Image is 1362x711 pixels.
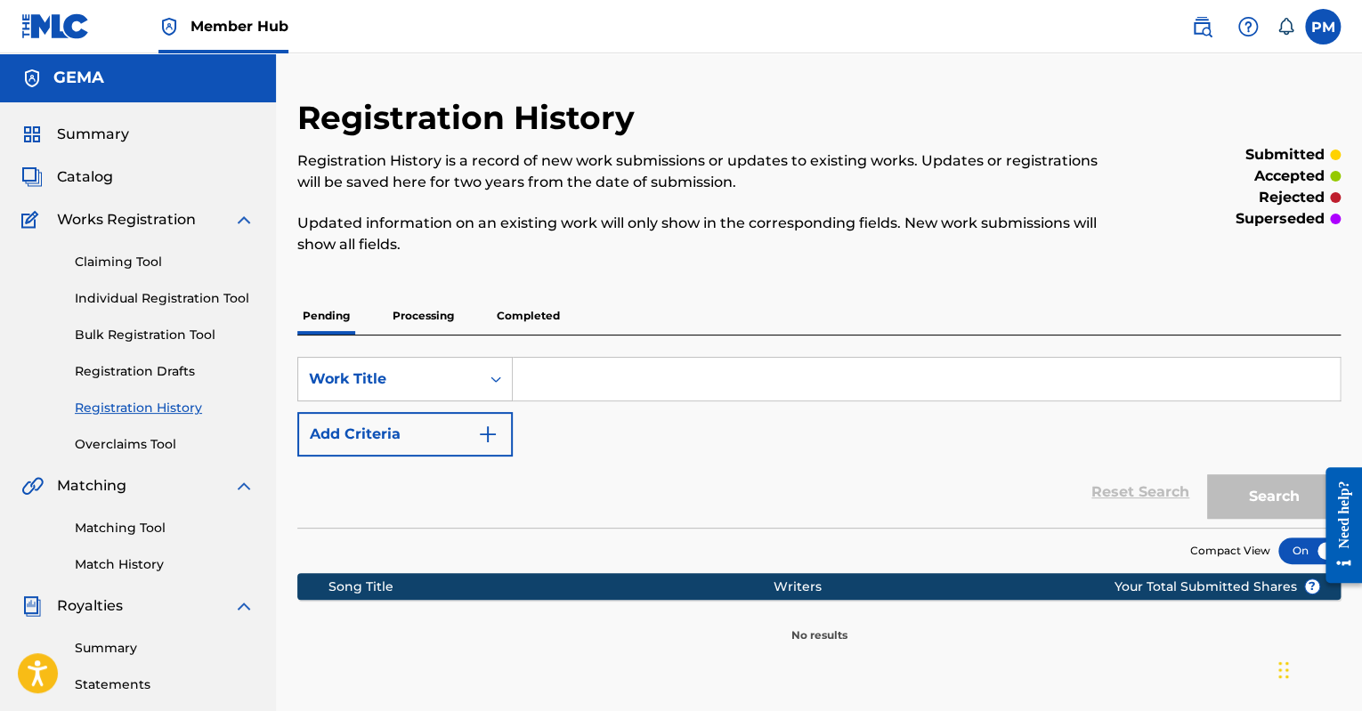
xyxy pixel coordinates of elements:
img: expand [233,209,255,230]
img: expand [233,595,255,617]
h2: Registration History [297,98,644,138]
div: Work Title [309,368,469,390]
a: Match History [75,555,255,574]
p: Processing [387,297,459,335]
span: Your Total Submitted Shares [1115,578,1320,596]
a: Overclaims Tool [75,435,255,454]
iframe: Chat Widget [1273,626,1362,711]
p: superseded [1236,208,1325,230]
a: Claiming Tool [75,253,255,271]
div: User Menu [1305,9,1341,44]
p: submitted [1245,144,1325,166]
img: Summary [21,124,43,145]
a: CatalogCatalog [21,166,113,188]
img: Top Rightsholder [158,16,180,37]
span: Summary [57,124,129,145]
span: ? [1305,579,1319,594]
form: Search Form [297,357,1341,528]
iframe: Resource Center [1312,454,1362,597]
p: rejected [1259,187,1325,208]
div: Writers [774,578,1170,596]
div: Ziehen [1278,643,1289,697]
p: Completed [491,297,565,335]
img: search [1191,16,1212,37]
span: Works Registration [57,209,196,230]
img: help [1237,16,1259,37]
a: Registration History [75,399,255,417]
img: 9d2ae6d4665cec9f34b9.svg [477,424,499,445]
a: Statements [75,675,255,694]
div: Help [1230,9,1266,44]
img: Royalties [21,595,43,617]
a: SummarySummary [21,124,129,145]
a: Summary [75,639,255,658]
img: MLC Logo [21,13,90,39]
button: Add Criteria [297,412,513,456]
img: Accounts [21,68,43,89]
a: Bulk Registration Tool [75,326,255,344]
div: Notifications [1277,18,1294,36]
a: Registration Drafts [75,362,255,381]
span: Compact View [1190,543,1270,559]
span: Catalog [57,166,113,188]
span: Matching [57,475,126,497]
span: Member Hub [191,16,288,36]
p: No results [791,606,847,643]
h5: GEMA [53,68,104,88]
span: Royalties [57,595,123,617]
img: Works Registration [21,209,45,230]
a: Individual Registration Tool [75,289,255,308]
p: accepted [1254,166,1325,187]
a: Matching Tool [75,519,255,537]
img: Catalog [21,166,43,188]
div: Song Title [328,578,774,596]
p: Pending [297,297,355,335]
img: Matching [21,475,44,497]
img: expand [233,475,255,497]
div: Chat-Widget [1273,626,1362,711]
p: Updated information on an existing work will only show in the corresponding fields. New work subm... [297,213,1100,255]
a: Public Search [1184,9,1220,44]
p: Registration History is a record of new work submissions or updates to existing works. Updates or... [297,150,1100,193]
